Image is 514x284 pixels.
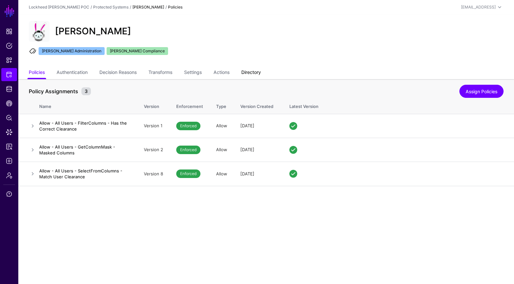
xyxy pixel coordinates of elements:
[29,21,50,42] img: svg+xml;base64,PD94bWwgdmVyc2lvbj0iMS4wIiBlbmNvZGluZz0iVVRGLTgiPz4KPHN2ZyB2ZXJzaW9uPSIxLjEiIHhtbG...
[81,87,91,95] small: 3
[6,28,12,35] span: Dashboard
[137,97,170,114] th: Version
[210,162,234,186] td: Allow
[93,5,128,9] a: Protected Systems
[137,162,170,186] td: Version 8
[132,5,164,9] strong: [PERSON_NAME]
[55,26,131,37] h2: [PERSON_NAME]
[168,5,182,9] strong: Policies
[234,97,283,114] th: Version Created
[210,138,234,162] td: Allow
[1,140,17,153] a: Reports
[1,54,17,67] a: Snippets
[39,120,131,132] h4: Allow - All Users - FilterColumns - Has the Correct Clearance
[39,168,131,180] h4: Allow - All Users - SelectFromColumns - Match User Clearance
[137,114,170,138] td: Version 1
[6,43,12,49] span: Policies
[1,97,17,110] a: CAEP Hub
[39,47,105,55] span: [PERSON_NAME] Administration
[107,47,168,55] span: [PERSON_NAME] Compliance
[57,67,88,79] a: Authentication
[6,115,12,121] span: Policy Lens
[1,154,17,168] a: Logs
[240,123,254,128] span: [DATE]
[283,97,514,114] th: Latest Version
[6,71,12,78] span: Protected Systems
[1,68,17,81] a: Protected Systems
[6,57,12,63] span: Snippets
[164,4,168,10] div: /
[1,82,17,96] a: Identity Data Fabric
[184,67,202,79] a: Settings
[214,67,230,79] a: Actions
[170,97,210,114] th: Enforcement
[1,126,17,139] a: Data Lens
[210,97,234,114] th: Type
[128,4,132,10] div: /
[6,172,12,179] span: Admin
[210,114,234,138] td: Allow
[29,67,45,79] a: Policies
[89,4,93,10] div: /
[1,25,17,38] a: Dashboard
[6,143,12,150] span: Reports
[6,86,12,92] span: Identity Data Fabric
[1,39,17,52] a: Policies
[240,171,254,176] span: [DATE]
[241,67,261,79] a: Directory
[29,5,89,9] a: Lockheed [PERSON_NAME] POC
[39,144,131,156] h4: Allow - All Users - GetColumnMask - Masked Columns
[27,87,80,95] span: Policy Assignments
[176,122,200,130] span: Enforced
[176,146,200,154] span: Enforced
[4,4,15,18] a: SGNL
[39,97,137,114] th: Name
[461,4,496,10] div: [EMAIL_ADDRESS]
[6,100,12,107] span: CAEP Hub
[1,111,17,124] a: Policy Lens
[6,158,12,164] span: Logs
[6,191,12,197] span: Support
[6,129,12,135] span: Data Lens
[137,138,170,162] td: Version 2
[99,67,137,79] a: Decision Reasons
[148,67,172,79] a: Transforms
[176,169,200,178] span: Enforced
[240,147,254,152] span: [DATE]
[1,169,17,182] a: Admin
[459,85,504,98] a: Assign Policies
